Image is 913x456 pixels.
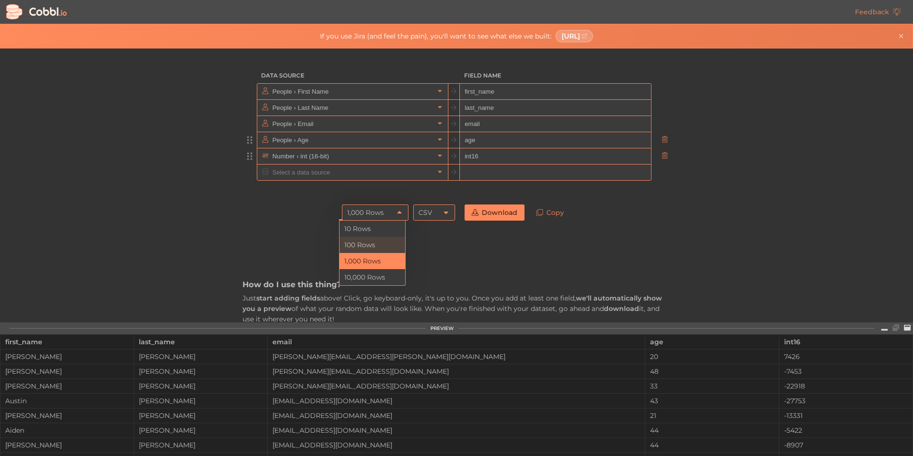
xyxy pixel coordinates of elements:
[645,441,778,449] div: 44
[779,382,913,390] div: -22918
[272,335,640,349] div: email
[268,441,645,449] div: [EMAIL_ADDRESS][DOMAIN_NAME]
[604,304,639,313] strong: download
[243,279,670,290] h3: How do I use this thing?
[650,335,774,349] div: age
[645,382,778,390] div: 33
[779,353,913,360] div: 7426
[895,30,907,42] button: Close banner
[465,204,524,221] a: Download
[555,30,593,42] a: [URL]
[268,368,645,375] div: [PERSON_NAME][EMAIL_ADDRESS][DOMAIN_NAME]
[320,32,552,40] span: If you use Jira (and feel the pain), you'll want to see what else we built:
[134,441,267,449] div: [PERSON_NAME]
[645,368,778,375] div: 48
[270,148,434,164] input: Select a data source
[270,100,434,116] input: Select a data source
[340,237,405,253] li: 100 Rows
[0,353,134,360] div: [PERSON_NAME]
[134,353,267,360] div: [PERSON_NAME]
[270,132,434,148] input: Select a data source
[562,32,580,40] span: [URL]
[0,397,134,405] div: Austin
[268,412,645,419] div: [EMAIL_ADDRESS][DOMAIN_NAME]
[529,204,571,221] a: Copy
[340,269,405,285] li: 10,000 Rows
[645,412,778,419] div: 21
[0,441,134,449] div: [PERSON_NAME]
[134,412,267,419] div: [PERSON_NAME]
[5,335,129,349] div: first_name
[340,221,405,237] li: 10 Rows
[270,84,434,99] input: Select a data source
[347,204,384,221] div: 1,000 Rows
[779,412,913,419] div: -13331
[645,397,778,405] div: 43
[0,368,134,375] div: [PERSON_NAME]
[134,368,267,375] div: [PERSON_NAME]
[418,204,432,221] div: CSV
[779,441,913,449] div: -8907
[268,397,645,405] div: [EMAIL_ADDRESS][DOMAIN_NAME]
[257,68,448,84] h3: Data Source
[340,253,405,269] li: 1,000 Rows
[645,427,778,434] div: 44
[430,326,454,331] div: PREVIEW
[779,427,913,434] div: -5422
[0,382,134,390] div: [PERSON_NAME]
[645,353,778,360] div: 20
[270,165,434,180] input: Select a data source
[134,382,267,390] div: [PERSON_NAME]
[270,116,434,132] input: Select a data source
[0,412,134,419] div: [PERSON_NAME]
[256,294,320,302] strong: start adding fields
[243,293,670,325] p: Just above! Click, go keyboard-only, it's up to you. Once you add at least one field, of what you...
[268,353,645,360] div: [PERSON_NAME][EMAIL_ADDRESS][PERSON_NAME][DOMAIN_NAME]
[268,382,645,390] div: [PERSON_NAME][EMAIL_ADDRESS][DOMAIN_NAME]
[848,4,908,20] a: Feedback
[134,427,267,434] div: [PERSON_NAME]
[134,397,267,405] div: [PERSON_NAME]
[460,68,651,84] h3: Field Name
[779,397,913,405] div: -27753
[784,335,908,349] div: int16
[779,368,913,375] div: -7453
[268,427,645,434] div: [EMAIL_ADDRESS][DOMAIN_NAME]
[0,427,134,434] div: Aiden
[139,335,262,349] div: last_name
